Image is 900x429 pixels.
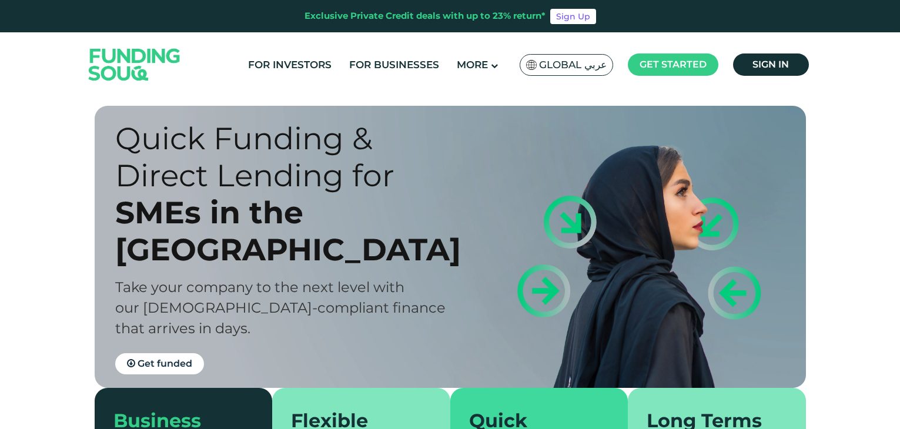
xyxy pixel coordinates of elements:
[245,55,334,75] a: For Investors
[346,55,442,75] a: For Businesses
[305,9,546,23] div: Exclusive Private Credit deals with up to 23% return*
[77,35,192,94] img: Logo
[115,194,471,268] div: SMEs in the [GEOGRAPHIC_DATA]
[457,59,488,71] span: More
[539,58,607,72] span: Global عربي
[115,279,446,337] span: Take your company to the next level with our [DEMOGRAPHIC_DATA]-compliant finance that arrives in...
[115,120,471,194] div: Quick Funding & Direct Lending for
[550,9,596,24] a: Sign Up
[138,358,192,369] span: Get funded
[115,353,204,374] a: Get funded
[733,53,809,76] a: Sign in
[752,59,789,70] span: Sign in
[640,59,707,70] span: Get started
[526,60,537,70] img: SA Flag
